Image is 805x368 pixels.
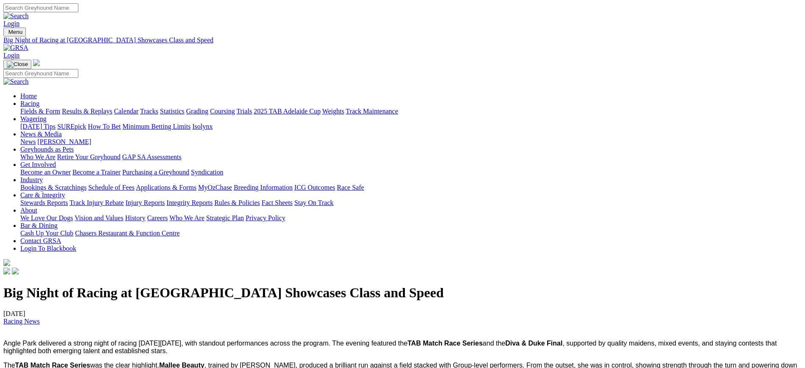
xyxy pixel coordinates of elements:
[88,123,121,130] a: How To Bet
[262,199,293,206] a: Fact Sheets
[234,184,293,191] a: Breeding Information
[20,237,61,244] a: Contact GRSA
[192,123,213,130] a: Isolynx
[3,69,78,78] input: Search
[20,214,802,222] div: About
[3,259,10,266] img: logo-grsa-white.png
[7,61,28,68] img: Close
[20,222,58,229] a: Bar & Dining
[254,108,321,115] a: 2025 TAB Adelaide Cup
[3,3,78,12] input: Search
[206,214,244,221] a: Strategic Plan
[37,138,91,145] a: [PERSON_NAME]
[169,214,205,221] a: Who We Are
[136,184,196,191] a: Applications & Forms
[125,214,145,221] a: History
[20,207,37,214] a: About
[8,29,22,35] span: Menu
[57,153,121,160] a: Retire Your Greyhound
[114,108,138,115] a: Calendar
[160,108,185,115] a: Statistics
[20,108,802,115] div: Racing
[3,285,802,301] h1: Big Night of Racing at [GEOGRAPHIC_DATA] Showcases Class and Speed
[214,199,260,206] a: Rules & Policies
[3,52,19,59] a: Login
[20,214,73,221] a: We Love Our Dogs
[20,115,47,122] a: Wagering
[3,44,28,52] img: GRSA
[3,78,29,86] img: Search
[3,20,19,27] a: Login
[20,123,55,130] a: [DATE] Tips
[122,169,189,176] a: Purchasing a Greyhound
[166,199,213,206] a: Integrity Reports
[57,123,86,130] a: SUREpick
[210,108,235,115] a: Coursing
[186,108,208,115] a: Grading
[337,184,364,191] a: Race Safe
[191,169,223,176] a: Syndication
[75,230,180,237] a: Chasers Restaurant & Function Centre
[346,108,398,115] a: Track Maintenance
[20,199,68,206] a: Stewards Reports
[505,340,562,347] span: Diva & Duke Final
[75,214,123,221] a: Vision and Values
[122,153,182,160] a: GAP SA Assessments
[3,12,29,20] img: Search
[33,59,40,66] img: logo-grsa-white.png
[20,92,37,100] a: Home
[20,199,802,207] div: Care & Integrity
[3,318,40,325] a: Racing News
[3,36,802,44] a: Big Night of Racing at [GEOGRAPHIC_DATA] Showcases Class and Speed
[20,138,802,146] div: News & Media
[72,169,121,176] a: Become a Trainer
[12,268,19,274] img: twitter.svg
[125,199,165,206] a: Injury Reports
[140,108,158,115] a: Tracks
[20,100,39,107] a: Racing
[322,108,344,115] a: Weights
[20,153,802,161] div: Greyhounds as Pets
[3,60,31,69] button: Toggle navigation
[20,169,802,176] div: Get Involved
[20,191,65,199] a: Care & Integrity
[20,230,73,237] a: Cash Up Your Club
[294,199,333,206] a: Stay On Track
[294,184,335,191] a: ICG Outcomes
[20,123,802,130] div: Wagering
[20,245,76,252] a: Login To Blackbook
[3,310,40,325] span: [DATE]
[20,146,74,153] a: Greyhounds as Pets
[20,108,60,115] a: Fields & Form
[20,138,36,145] a: News
[3,340,777,354] span: Angle Park delivered a strong night of racing [DATE][DATE], with standout performances across the...
[122,123,191,130] a: Minimum Betting Limits
[147,214,168,221] a: Careers
[20,176,43,183] a: Industry
[20,184,802,191] div: Industry
[3,28,26,36] button: Toggle navigation
[69,199,124,206] a: Track Injury Rebate
[62,108,112,115] a: Results & Replays
[407,340,483,347] span: TAB Match Race Series
[236,108,252,115] a: Trials
[20,184,86,191] a: Bookings & Scratchings
[88,184,134,191] a: Schedule of Fees
[3,268,10,274] img: facebook.svg
[246,214,285,221] a: Privacy Policy
[20,230,802,237] div: Bar & Dining
[198,184,232,191] a: MyOzChase
[20,130,62,138] a: News & Media
[20,169,71,176] a: Become an Owner
[20,161,56,168] a: Get Involved
[20,153,55,160] a: Who We Are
